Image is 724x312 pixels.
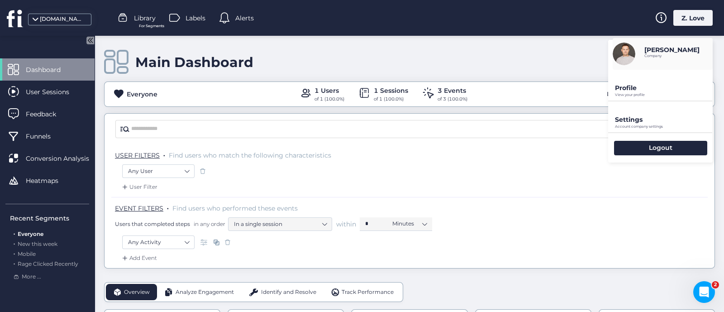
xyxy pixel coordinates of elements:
span: Rage Clicked Recently [18,260,78,267]
button: Search for help [13,217,168,235]
span: . [163,149,165,158]
span: Everyone [18,230,43,237]
div: Send us a message [19,182,151,191]
div: [DOMAIN_NAME] [40,15,85,24]
div: Send us a messageWe will reply as soon as we can [9,174,172,208]
div: of 1 (100.0%) [314,96,344,103]
nz-select-item: Minutes [392,217,427,230]
span: More ... [22,273,41,281]
span: Analyze Engagement [176,288,234,297]
div: Last 30 days [605,87,646,101]
p: Profile [615,84,713,92]
span: . [167,202,169,211]
nz-select-item: Any Activity [128,235,189,249]
div: Add Event [120,254,157,263]
img: avatar [613,43,635,65]
div: • 1h ago [77,152,103,162]
span: . [14,239,15,247]
span: For Segments [139,23,164,29]
span: Labels [186,13,205,23]
span: Conversion Analysis [26,154,103,163]
span: Overview [124,288,150,297]
span: Users that completed steps [115,220,190,228]
div: 3 Events [438,86,467,96]
p: Account company settings [615,125,713,129]
span: Messages [75,251,106,258]
div: Close [156,14,172,31]
span: Search for help [19,221,73,231]
p: View your profile [615,93,713,97]
span: EVENT FILTERS [115,204,163,212]
div: Recent message [19,130,162,139]
div: of 3 (100.0%) [438,96,467,103]
span: Help [143,251,158,258]
span: Dashboard [26,65,74,75]
span: Track Performance [342,288,394,297]
p: Company [644,54,700,58]
span: New this week [18,240,57,247]
div: Everyone [127,89,157,99]
div: Z. Love [673,10,713,26]
span: . [14,259,15,267]
button: Messages [60,229,120,265]
span: Find users who performed these events [172,204,298,212]
span: Feedback [26,109,70,119]
div: Main Dashboard [135,54,253,71]
p: Hi [PERSON_NAME] 👋 [18,64,163,95]
span: Alerts [235,13,254,23]
div: Recent messageProfile image for HamedYou’ll get replies here and in your email: ✉️ [EMAIL_ADDRESS... [9,122,172,169]
div: 1 Sessions [374,86,408,96]
div: FullSession [40,152,75,162]
div: We will reply as soon as we can [19,191,151,201]
span: Funnels [26,131,64,141]
p: Logout [649,144,672,152]
nz-select-item: Any User [128,164,189,178]
span: Heatmaps [26,176,72,186]
button: Help [121,229,181,265]
iframe: Intercom live chat [693,281,715,303]
p: How can we help? [18,95,163,110]
div: 1 Users [314,86,344,96]
span: . [14,229,15,237]
span: User Sessions [26,87,83,97]
div: Recent Segments [10,213,89,223]
img: Profile image for Hamed [19,143,37,161]
div: User Filter [120,182,157,192]
span: Home [20,251,40,258]
span: USER FILTERS [115,151,160,159]
span: . [14,249,15,257]
div: of 1 (100.0%) [374,96,408,103]
span: Find users who match the following characteristics [169,151,331,159]
p: [PERSON_NAME] [644,46,700,54]
span: within [336,220,356,229]
span: Mobile [18,250,36,257]
span: Library [134,13,156,23]
span: 2 [712,281,719,288]
img: logo [18,17,33,32]
span: in any order [192,220,225,228]
span: You’ll get replies here and in your email: ✉️ [EMAIL_ADDRESS][DOMAIN_NAME] The team will reply as... [40,144,420,151]
nz-select-item: In a single session [234,217,326,231]
img: Profile image for Hamed [131,14,149,33]
p: Settings [615,115,713,124]
span: Identify and Resolve [261,288,316,297]
div: Profile image for HamedYou’ll get replies here and in your email: ✉️ [EMAIL_ADDRESS][DOMAIN_NAME]... [10,135,171,169]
